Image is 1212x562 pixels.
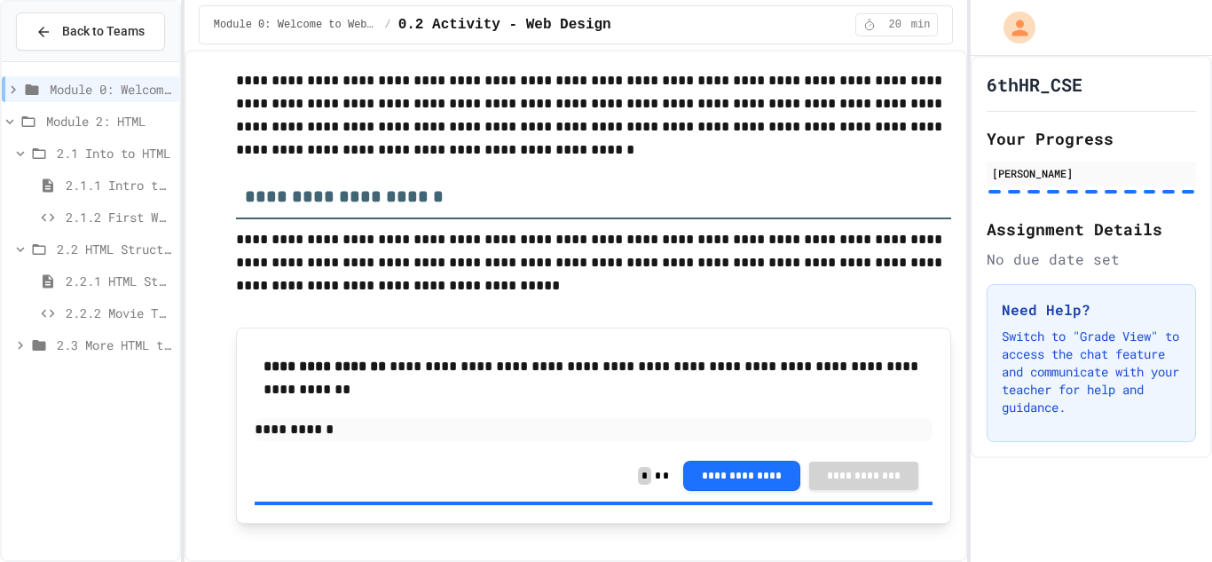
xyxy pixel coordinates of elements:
[57,336,172,354] span: 2.3 More HTML tags
[881,18,909,32] span: 20
[50,80,172,99] span: Module 0: Welcome to Web Development
[214,18,378,32] span: Module 0: Welcome to Web Development
[66,304,172,322] span: 2.2.2 Movie Title
[66,208,172,226] span: 2.1.2 First Webpage
[992,165,1191,181] div: [PERSON_NAME]
[384,18,390,32] span: /
[57,240,172,258] span: 2.2 HTML Structure
[398,14,611,36] span: 0.2 Activity - Web Design
[57,144,172,162] span: 2.1 Into to HTML
[1002,299,1181,321] h3: Need Help?
[987,217,1196,241] h2: Assignment Details
[987,249,1196,270] div: No due date set
[985,7,1040,48] div: My Account
[66,176,172,194] span: 2.1.1 Intro to HTML
[987,72,1082,97] h1: 6thHR_CSE
[1002,328,1181,416] p: Switch to "Grade View" to access the chat feature and communicate with your teacher for help and ...
[987,126,1196,151] h2: Your Progress
[16,12,165,51] button: Back to Teams
[62,22,145,41] span: Back to Teams
[66,272,172,290] span: 2.2.1 HTML Structure
[46,112,172,131] span: Module 2: HTML
[911,18,931,32] span: min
